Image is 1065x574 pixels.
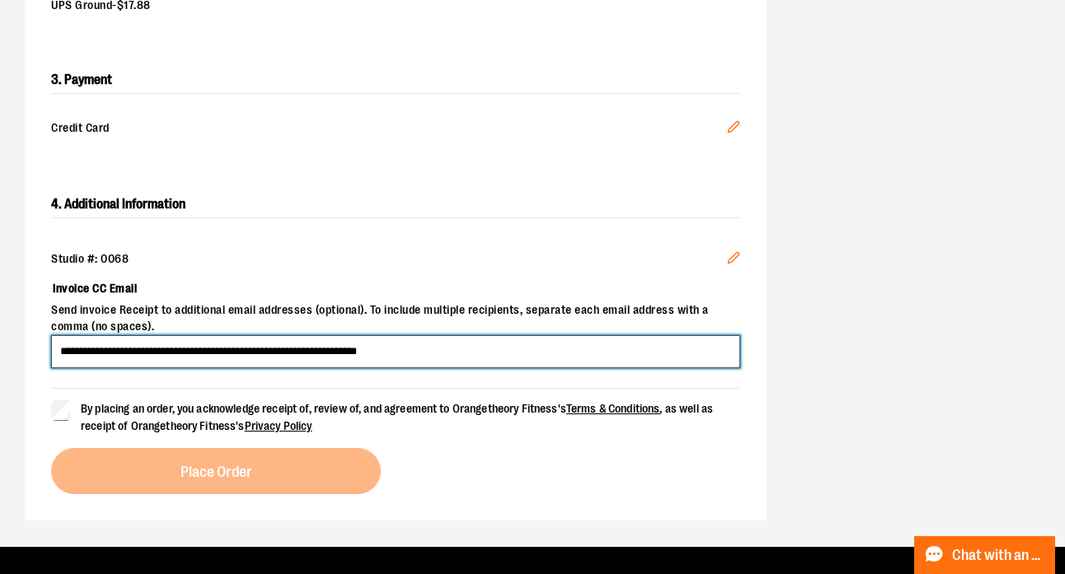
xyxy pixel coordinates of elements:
[245,419,312,432] a: Privacy Policy
[81,402,713,432] span: By placing an order, you acknowledge receipt of, review of, and agreement to Orangetheory Fitness...
[51,251,740,268] div: Studio #: 0068
[714,238,753,282] button: Edit
[51,400,71,420] input: By placing an order, you acknowledge receipt of, review of, and agreement to Orangetheory Fitness...
[914,536,1056,574] button: Chat with an Expert
[566,402,660,415] a: Terms & Conditions
[952,548,1045,563] span: Chat with an Expert
[51,191,740,218] h2: 4. Additional Information
[714,107,753,152] button: Edit
[51,274,740,302] label: Invoice CC Email
[51,67,740,94] h2: 3. Payment
[51,120,727,138] span: Credit Card
[51,302,740,335] span: Send invoice Receipt to additional email addresses (optional). To include multiple recipients, se...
